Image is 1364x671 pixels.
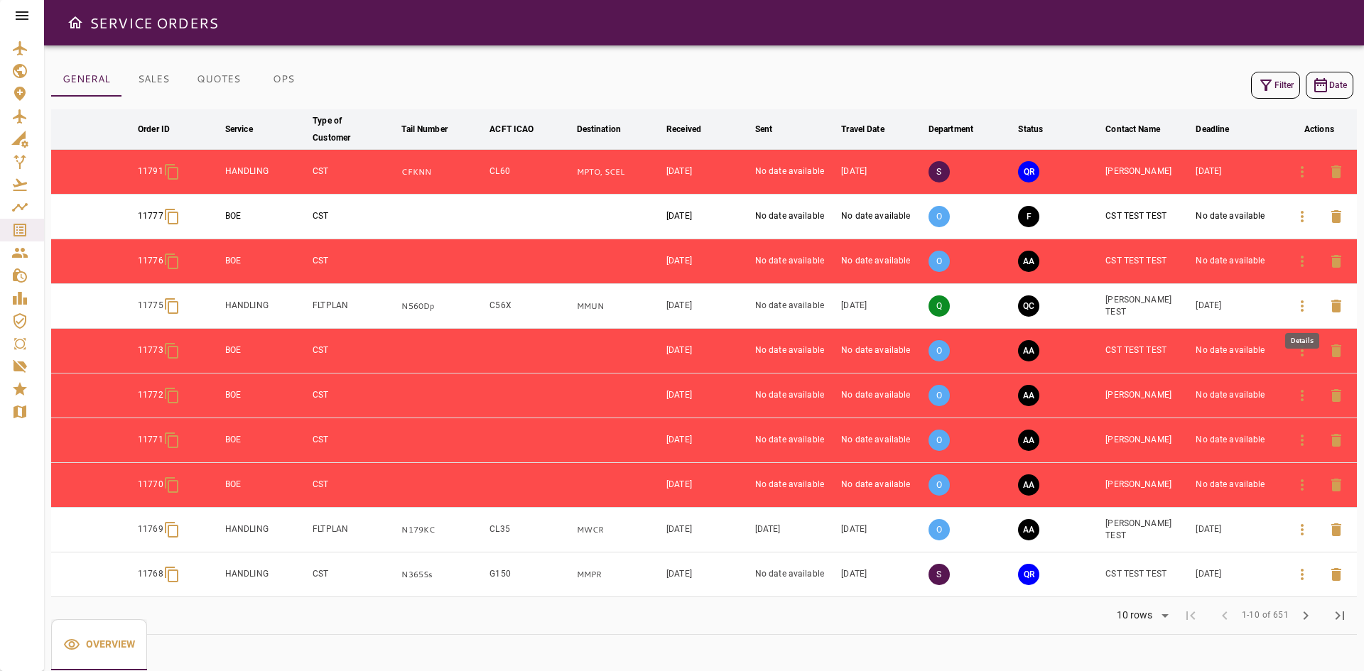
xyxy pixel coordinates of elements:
[838,284,926,329] td: [DATE]
[755,121,791,138] span: Sent
[1289,599,1323,633] span: Next Page
[310,552,399,597] td: CST
[1105,121,1179,138] span: Contact Name
[577,569,661,581] p: MMPR
[1319,155,1353,189] button: Delete
[838,150,926,195] td: [DATE]
[664,508,752,552] td: [DATE]
[664,552,752,597] td: [DATE]
[51,62,315,97] div: basic tabs example
[1285,334,1319,368] button: Details
[577,524,661,536] p: MWCR
[310,284,399,329] td: FLTPLAN
[929,474,950,496] p: O
[1193,418,1281,463] td: No date available
[310,329,399,373] td: CST
[225,121,253,138] div: Service
[1285,468,1319,502] button: Details
[1319,289,1353,323] button: Delete
[929,564,950,585] p: S
[90,11,218,34] h6: SERVICE ORDERS
[487,552,573,597] td: G150
[752,239,838,284] td: No date available
[929,519,950,540] p: O
[752,150,838,195] td: No date available
[487,284,573,329] td: C56X
[838,552,926,597] td: [DATE]
[1285,200,1319,234] button: Details
[310,150,399,195] td: CST
[1323,599,1357,633] span: Last Page
[666,121,701,138] div: Received
[1196,121,1247,138] span: Deadline
[1018,121,1043,138] div: Status
[1018,121,1061,138] span: Status
[138,165,163,178] p: 11791
[1103,239,1193,284] td: CST TEST TEST
[251,62,315,97] button: OPS
[1105,121,1160,138] div: Contact Name
[222,284,310,329] td: HANDLING
[401,300,484,312] p: N560Dp
[577,300,661,312] p: MMUN
[138,210,163,222] p: 11777
[1193,150,1281,195] td: [DATE]
[225,121,271,138] span: Service
[401,166,484,178] p: CFKNN
[1319,513,1353,547] button: Delete
[1251,72,1300,99] button: Filter
[929,121,973,138] div: Department
[929,206,950,227] p: O
[1319,557,1353,591] button: Delete
[1018,385,1039,406] button: AWAITING ASSIGNMENT
[1193,329,1281,373] td: No date available
[752,329,838,373] td: No date available
[1285,155,1319,189] button: Details
[1297,607,1314,624] span: chevron_right
[138,344,163,356] p: 11773
[1285,557,1319,591] button: Details
[51,619,147,670] div: basic tabs example
[752,508,838,552] td: [DATE]
[1193,508,1281,552] td: [DATE]
[138,121,188,138] span: Order ID
[121,62,185,97] button: SALES
[1103,418,1193,463] td: [PERSON_NAME]
[310,373,399,418] td: CST
[185,62,251,97] button: QUOTES
[310,239,399,284] td: CST
[1285,244,1319,278] button: Details
[838,239,926,284] td: No date available
[1319,468,1353,502] button: Delete
[222,329,310,373] td: BOE
[313,112,396,146] span: Type of Customer
[1306,72,1353,99] button: Date
[838,463,926,508] td: No date available
[666,121,720,138] span: Received
[1103,508,1193,552] td: [PERSON_NAME] TEST
[222,195,310,239] td: BOE
[1018,251,1039,272] button: AWAITING ASSIGNMENT
[138,389,163,401] p: 11772
[838,418,926,463] td: No date available
[222,552,310,597] td: HANDLING
[929,430,950,451] p: O
[1103,150,1193,195] td: [PERSON_NAME]
[1193,284,1281,329] td: [DATE]
[664,418,752,463] td: [DATE]
[138,300,163,312] p: 11775
[1193,239,1281,284] td: No date available
[310,508,399,552] td: FLTPLAN
[664,284,752,329] td: [DATE]
[487,150,573,195] td: CL60
[929,251,950,272] p: O
[1103,195,1193,239] td: CST TEST TEST
[1018,206,1039,227] button: FINAL
[577,121,639,138] span: Destination
[1018,430,1039,451] button: AWAITING ASSIGNMENT
[664,329,752,373] td: [DATE]
[841,121,902,138] span: Travel Date
[664,239,752,284] td: [DATE]
[1018,340,1039,361] button: AWAITING ASSIGNMENT
[1174,599,1208,633] span: First Page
